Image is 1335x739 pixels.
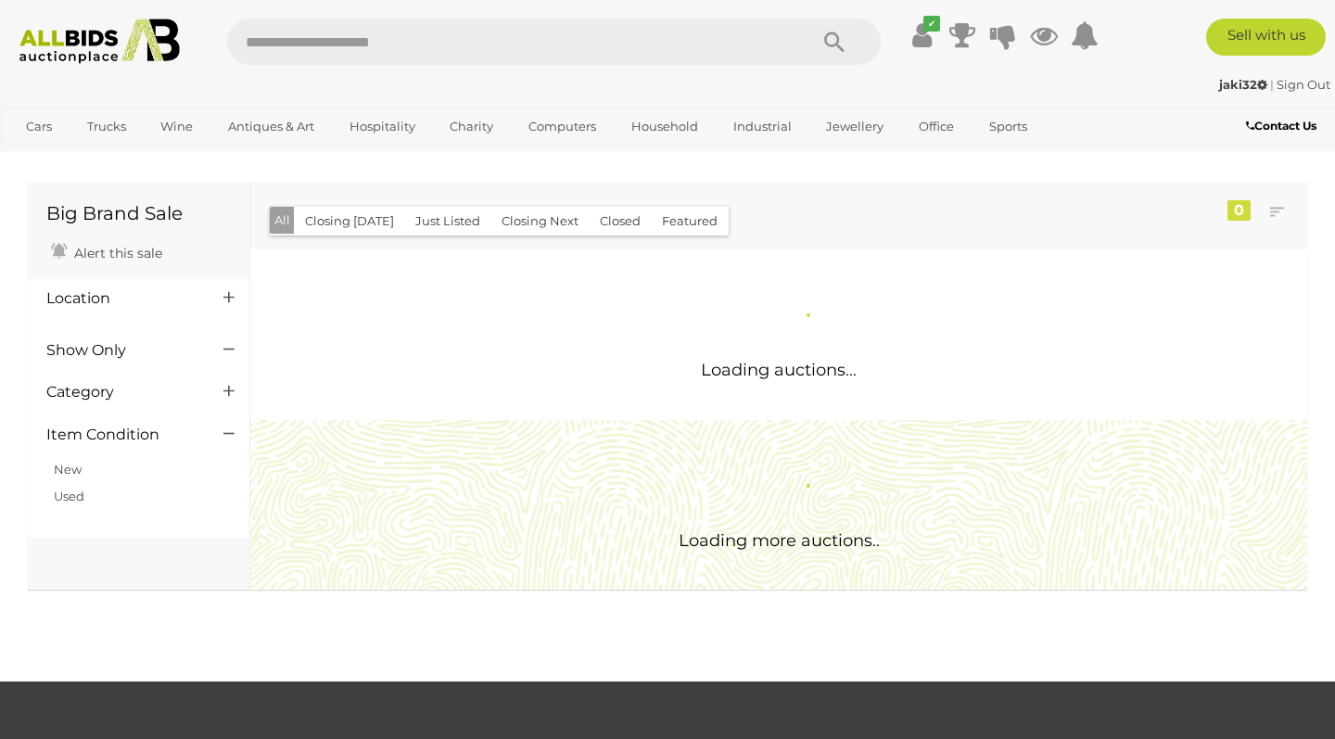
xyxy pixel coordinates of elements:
[651,207,729,236] button: Featured
[1227,200,1251,221] div: 0
[490,207,590,236] button: Closing Next
[1270,77,1274,92] span: |
[404,207,491,236] button: Just Listed
[54,489,84,503] a: Used
[1246,119,1316,133] b: Contact Us
[46,427,196,443] h4: Item Condition
[619,111,710,142] a: Household
[516,111,608,142] a: Computers
[1219,77,1267,92] strong: jaki32
[46,237,167,265] a: Alert this sale
[923,16,940,32] i: ✔
[75,111,138,142] a: Trucks
[1246,116,1321,136] a: Contact Us
[46,342,196,359] h4: Show Only
[46,203,231,223] h1: Big Brand Sale
[1277,77,1330,92] a: Sign Out
[148,111,205,142] a: Wine
[337,111,427,142] a: Hospitality
[294,207,405,236] button: Closing [DATE]
[270,207,295,234] button: All
[438,111,505,142] a: Charity
[46,290,196,307] h4: Location
[814,111,896,142] a: Jewellery
[10,19,190,64] img: Allbids.com.au
[908,19,935,52] a: ✔
[977,111,1039,142] a: Sports
[14,111,64,142] a: Cars
[14,142,170,172] a: [GEOGRAPHIC_DATA]
[46,384,196,401] h4: Category
[1206,19,1326,56] a: Sell with us
[70,245,162,261] span: Alert this sale
[54,462,82,477] a: New
[679,530,880,551] span: Loading more auctions..
[907,111,966,142] a: Office
[589,207,652,236] button: Closed
[721,111,804,142] a: Industrial
[216,111,326,142] a: Antiques & Art
[788,19,881,65] button: Search
[1219,77,1270,92] a: jaki32
[701,360,857,380] span: Loading auctions...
